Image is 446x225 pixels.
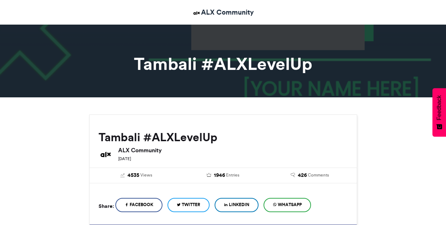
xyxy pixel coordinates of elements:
span: 426 [298,172,307,179]
a: Facebook [115,198,162,212]
span: Facebook [130,201,153,208]
h2: Tambali #ALXLevelUp [99,131,348,144]
span: 1946 [214,172,225,179]
a: WhatsApp [264,198,311,212]
h5: Share: [99,201,114,211]
span: Entries [226,172,239,178]
span: Comments [308,172,329,178]
a: 426 Comments [272,172,348,179]
a: LinkedIn [215,198,259,212]
h6: ALX Community [118,147,348,153]
span: 4535 [127,172,139,179]
span: Views [140,172,152,178]
img: ALX Community [192,9,201,17]
a: 4535 Views [99,172,175,179]
button: Feedback - Show survey [432,88,446,137]
span: LinkedIn [229,201,249,208]
h1: Tambali #ALXLevelUp [25,55,421,72]
span: Twitter [182,201,200,208]
span: WhatsApp [278,201,302,208]
a: 1946 Entries [185,172,261,179]
small: [DATE] [118,156,131,161]
a: ALX Community [192,7,254,17]
a: Twitter [167,198,210,212]
span: Feedback [436,95,442,120]
img: ALX Community [99,147,113,162]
